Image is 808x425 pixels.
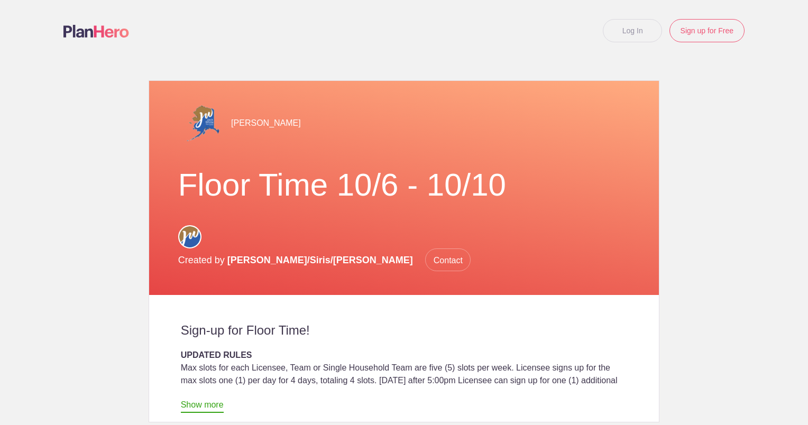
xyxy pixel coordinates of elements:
[227,255,413,265] span: [PERSON_NAME]/Siris/[PERSON_NAME]
[669,19,745,42] a: Sign up for Free
[181,350,252,359] strong: UPDATED RULES
[178,225,201,248] img: Circle for social
[181,322,628,338] h2: Sign-up for Floor Time!
[425,248,471,271] span: Contact
[181,400,224,413] a: Show more
[178,103,221,145] img: Alaska jw logo transparent
[603,19,662,42] a: Log In
[181,362,628,412] div: Max slots for each Licensee, Team or Single Household Team are five (5) slots per week. Licensee ...
[178,102,630,145] div: [PERSON_NAME]
[178,248,471,272] p: Created by
[178,166,630,204] h1: Floor Time 10/6 - 10/10
[63,25,129,38] img: Logo main planhero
